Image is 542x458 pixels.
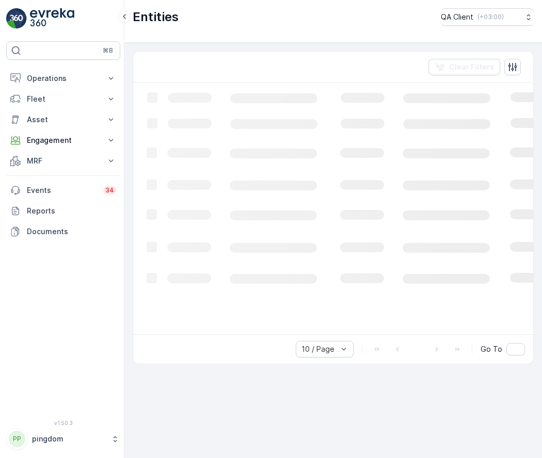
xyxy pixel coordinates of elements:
a: Reports [6,201,120,221]
p: MRF [27,156,100,166]
a: Documents [6,221,120,242]
button: Operations [6,68,120,89]
p: ⌘B [103,46,113,55]
button: PPpingdom [6,428,120,450]
button: Engagement [6,130,120,151]
p: ( +03:00 ) [477,13,504,21]
button: MRF [6,151,120,171]
p: Fleet [27,94,100,104]
a: Events34 [6,180,120,201]
p: Documents [27,226,116,237]
button: Asset [6,109,120,130]
p: Events [27,185,97,195]
img: logo_light-DOdMpM7g.png [30,8,74,29]
p: Asset [27,114,100,125]
p: Engagement [27,135,100,145]
div: PP [9,431,25,447]
p: Entities [133,9,179,25]
p: pingdom [32,434,106,444]
p: 34 [105,186,114,194]
p: Reports [27,206,116,216]
button: QA Client(+03:00) [441,8,534,26]
p: QA Client [441,12,473,22]
p: Operations [27,73,100,84]
button: Fleet [6,89,120,109]
span: v 1.50.3 [6,420,120,426]
span: Go To [481,344,502,354]
img: logo [6,8,27,29]
p: Clear Filters [449,62,494,72]
button: Clear Filters [428,59,500,75]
